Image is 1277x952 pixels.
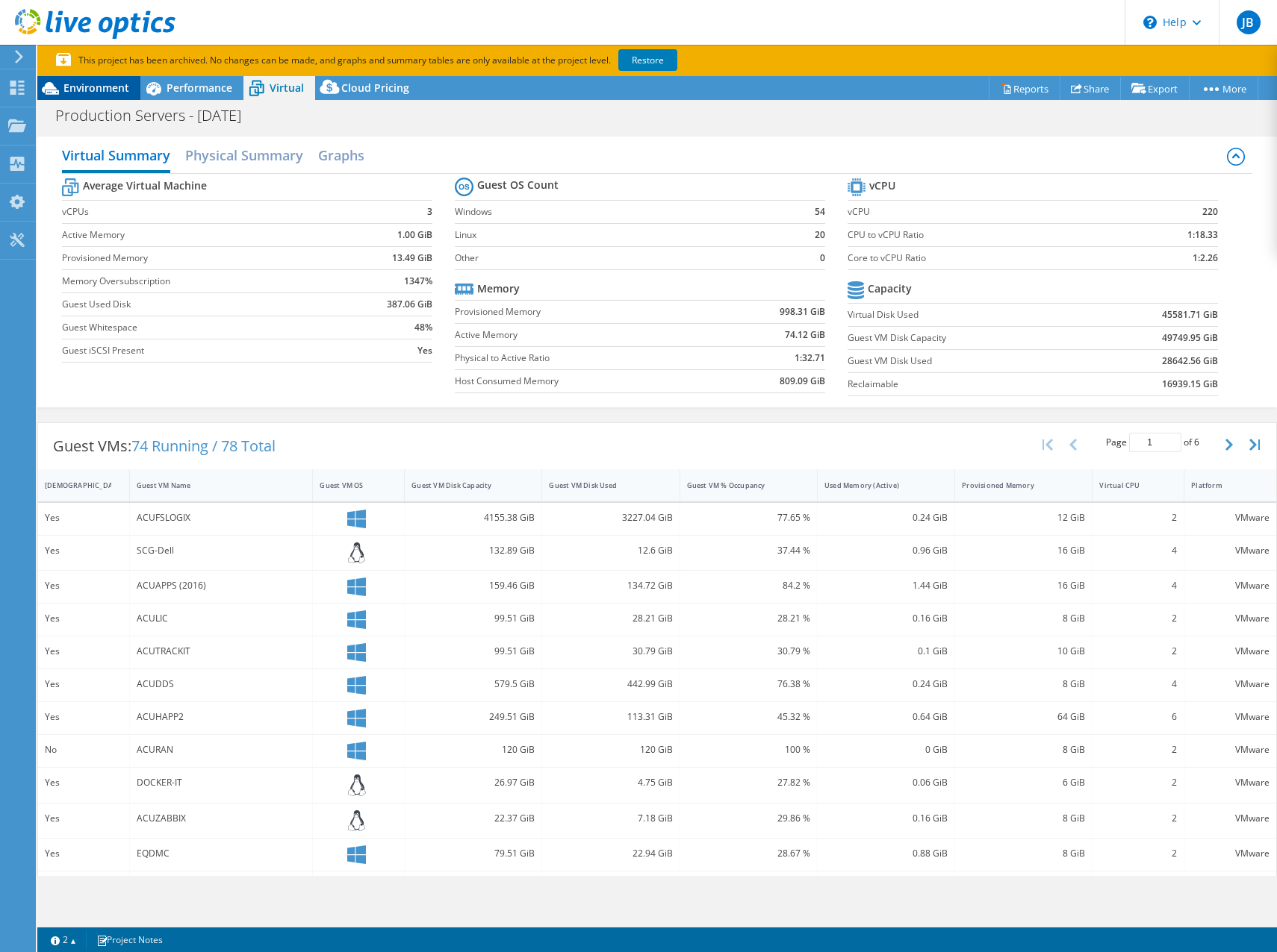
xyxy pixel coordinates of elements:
svg: \n [1143,16,1157,29]
div: 4 [1099,676,1177,692]
div: Yes [45,577,122,594]
b: 220 [1202,204,1218,219]
b: 13.49 GiB [392,251,432,266]
div: 4 [1099,577,1177,594]
label: Guest VM Disk Capacity [848,331,1090,345]
b: 28642.56 GiB [1162,354,1218,369]
div: SCG-Dell [137,542,306,559]
div: 8 GiB [962,845,1085,862]
a: Restore [618,49,677,71]
div: Used Memory (Active) [824,480,930,490]
b: 1:18.33 [1187,228,1218,242]
div: Virtual CPU [1099,480,1159,490]
input: jump to page [1129,433,1181,452]
div: No [45,742,122,758]
div: VMware [1191,542,1270,559]
label: Active Memory [62,228,344,242]
div: 29.86 % [687,810,810,827]
h2: Virtual Summary [62,140,170,173]
div: VMware [1191,676,1270,692]
b: 809.09 GiB [780,374,825,389]
div: 26.97 GiB [411,774,535,791]
div: Guest VMs: [38,423,290,469]
label: Windows [455,204,792,219]
h1: Production Servers - [DATE] [49,107,264,124]
label: Active Memory [455,328,718,342]
b: 1:2.26 [1193,251,1218,266]
label: Provisioned Memory [62,251,344,266]
label: Guest iSCSI Present [62,343,344,358]
div: Provisioned Memory [962,480,1067,490]
div: 22.94 GiB [549,845,672,862]
div: VMware [1191,742,1270,758]
span: Page of [1106,433,1199,452]
div: ACUTRACKIT [137,643,306,660]
b: Average Virtual Machine [83,178,207,193]
label: Physical to Active Ratio [455,351,718,366]
label: Virtual Disk Used [848,307,1090,322]
div: 1.44 GiB [824,577,948,594]
p: This project has been archived. No changes can be made, and graphs and summary tables are only av... [56,52,788,69]
div: VMware [1191,845,1270,862]
a: More [1189,77,1258,100]
div: 2 [1099,610,1177,627]
b: 49749.95 GiB [1162,331,1218,345]
div: VMware [1191,810,1270,827]
div: VMware [1191,577,1270,594]
div: 8 GiB [962,810,1085,827]
div: 2 [1099,643,1177,660]
b: Capacity [868,281,912,296]
div: 77.65 % [687,510,810,526]
div: 4.75 GiB [549,774,672,791]
div: 10 GiB [962,643,1085,660]
div: 113.31 GiB [549,709,672,725]
span: JB [1237,10,1261,34]
div: 22.37 GiB [411,810,535,827]
h2: Graphs [318,140,364,170]
div: 4155.38 GiB [411,510,535,526]
b: Yes [417,343,432,358]
div: 76.38 % [687,676,810,692]
div: 45.32 % [687,709,810,725]
div: Guest VM % Occupancy [687,480,792,490]
div: 2 [1099,810,1177,827]
div: 3227.04 GiB [549,510,672,526]
div: 12.6 GiB [549,542,672,559]
div: ACUHAPP2 [137,709,306,725]
div: 28.21 % [687,610,810,627]
b: 3 [427,204,432,219]
b: 16939.15 GiB [1162,377,1218,392]
div: 30.79 GiB [549,643,672,660]
div: 132.89 GiB [411,542,535,559]
div: VMware [1191,774,1270,791]
div: 28.21 GiB [549,610,672,627]
div: 2 [1099,845,1177,862]
div: 2 [1099,742,1177,758]
div: VMware [1191,709,1270,725]
div: VMware [1191,510,1270,526]
div: 79.51 GiB [411,845,535,862]
a: 2 [40,930,87,949]
div: 8 GiB [962,676,1085,692]
div: 159.46 GiB [411,577,535,594]
label: Reclaimable [848,377,1090,392]
div: Yes [45,810,122,827]
div: ACURAN [137,742,306,758]
label: Guest Whitespace [62,320,344,335]
label: CPU to vCPU Ratio [848,228,1121,242]
div: 442.99 GiB [549,676,672,692]
div: VMware [1191,610,1270,627]
div: 0 GiB [824,742,948,758]
div: 30.79 % [687,643,810,660]
div: 99.51 GiB [411,610,535,627]
div: Yes [45,610,122,627]
b: 20 [815,228,825,242]
div: 16 GiB [962,577,1085,594]
label: vCPUs [62,204,344,219]
div: 8 GiB [962,610,1085,627]
b: 45581.71 GiB [1162,307,1218,322]
div: Guest VM Name [137,480,288,490]
a: Reports [989,77,1060,100]
div: 7.18 GiB [549,810,672,827]
div: 0.16 GiB [824,610,948,627]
